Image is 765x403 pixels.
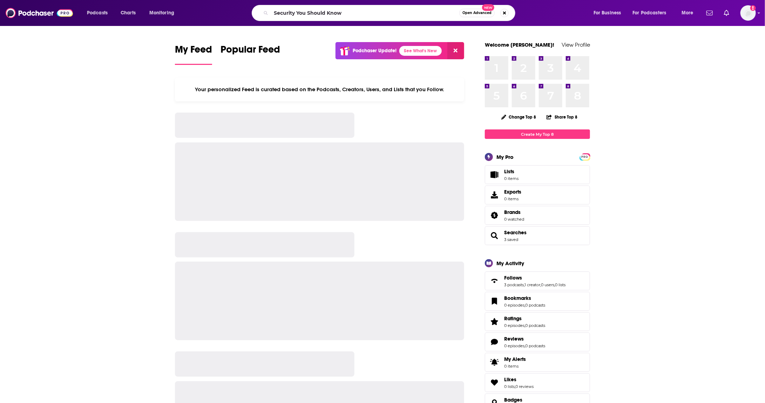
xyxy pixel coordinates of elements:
[740,5,756,21] span: Logged in as carolinebresler
[175,78,464,101] div: Your personalized Feed is curated based on the Podcasts, Creators, Users, and Lists that you Follow.
[541,282,554,287] a: 0 users
[504,315,545,322] a: Ratings
[485,129,590,139] a: Create My Top 8
[525,303,545,308] a: 0 podcasts
[525,343,545,348] a: 0 podcasts
[485,353,590,372] a: My Alerts
[633,8,666,18] span: For Podcasters
[524,282,540,287] a: 1 creator
[82,7,117,19] button: open menu
[504,315,522,322] span: Ratings
[504,397,526,403] a: Badges
[221,43,280,60] span: Popular Feed
[116,7,140,19] a: Charts
[487,231,501,241] a: Searches
[175,43,212,60] span: My Feed
[677,7,702,19] button: open menu
[487,190,501,200] span: Exports
[485,226,590,245] span: Searches
[504,282,524,287] a: 3 podcasts
[485,292,590,311] span: Bookmarks
[515,384,534,389] a: 0 reviews
[482,4,495,11] span: New
[271,7,459,19] input: Search podcasts, credits, & more...
[485,333,590,351] span: Reviews
[504,376,516,383] span: Likes
[504,209,524,215] a: Brands
[149,8,174,18] span: Monitoring
[524,343,525,348] span: ,
[504,176,519,181] span: 0 items
[221,43,280,65] a: Popular Feed
[504,295,545,301] a: Bookmarks
[121,8,136,18] span: Charts
[353,48,397,54] p: Podchaser Update!
[485,186,590,204] a: Exports
[485,271,590,290] span: Follows
[504,217,524,222] a: 0 watched
[6,6,73,20] img: Podchaser - Follow, Share and Rate Podcasts
[504,303,524,308] a: 0 episodes
[554,282,555,287] span: ,
[87,8,108,18] span: Podcasts
[524,282,524,287] span: ,
[399,46,442,56] a: See What's New
[540,282,541,287] span: ,
[740,5,756,21] img: User Profile
[504,336,545,342] a: Reviews
[485,41,554,48] a: Welcome [PERSON_NAME]!
[487,317,501,327] a: Ratings
[524,303,525,308] span: ,
[682,8,693,18] span: More
[144,7,183,19] button: open menu
[504,168,519,175] span: Lists
[496,260,524,267] div: My Activity
[504,384,515,389] a: 0 lists
[485,165,590,184] a: Lists
[504,364,526,369] span: 0 items
[504,189,521,195] span: Exports
[525,323,545,328] a: 0 podcasts
[504,336,524,342] span: Reviews
[581,154,589,159] a: PRO
[704,7,716,19] a: Show notifications dropdown
[504,356,526,362] span: My Alerts
[628,7,677,19] button: open menu
[562,41,590,48] a: View Profile
[496,154,514,160] div: My Pro
[462,11,492,15] span: Open Advanced
[546,110,578,124] button: Share Top 8
[487,210,501,220] a: Brands
[175,43,212,65] a: My Feed
[258,5,522,21] div: Search podcasts, credits, & more...
[504,323,524,328] a: 0 episodes
[504,229,527,236] a: Searches
[485,312,590,331] span: Ratings
[515,384,515,389] span: ,
[504,196,521,201] span: 0 items
[487,170,501,180] span: Lists
[459,9,495,17] button: Open AdvancedNew
[487,337,501,347] a: Reviews
[750,5,756,11] svg: Add a profile image
[497,113,541,121] button: Change Top 8
[504,397,522,403] span: Badges
[487,296,501,306] a: Bookmarks
[504,343,524,348] a: 0 episodes
[504,168,514,175] span: Lists
[504,237,518,242] a: 3 saved
[589,7,630,19] button: open menu
[504,295,531,301] span: Bookmarks
[594,8,621,18] span: For Business
[504,275,566,281] a: Follows
[504,275,522,281] span: Follows
[504,376,534,383] a: Likes
[740,5,756,21] button: Show profile menu
[524,323,525,328] span: ,
[485,373,590,392] span: Likes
